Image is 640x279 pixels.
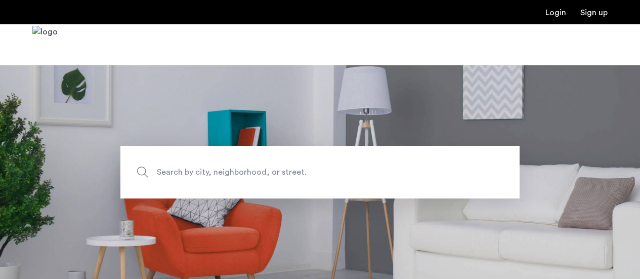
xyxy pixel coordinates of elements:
[580,9,608,17] a: Registration
[157,165,436,179] span: Search by city, neighborhood, or street.
[32,26,58,64] img: logo
[120,146,520,198] input: Apartment Search
[545,9,566,17] a: Login
[32,26,58,64] a: Cazamio Logo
